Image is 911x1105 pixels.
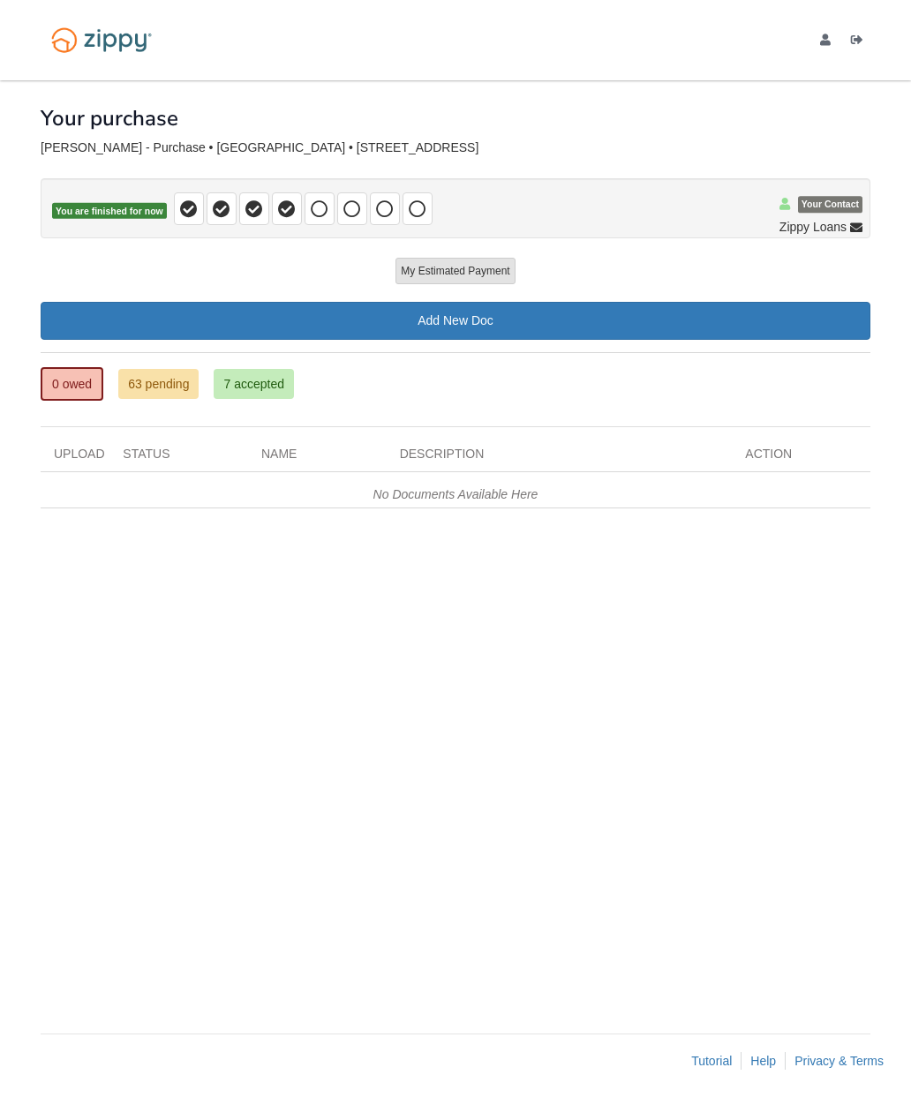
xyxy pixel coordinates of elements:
[248,445,387,471] div: Name
[41,367,103,401] a: 0 owed
[118,369,199,399] a: 63 pending
[109,445,248,471] div: Status
[750,1054,776,1068] a: Help
[691,1054,732,1068] a: Tutorial
[52,203,167,220] span: You are finished for now
[387,445,733,471] div: Description
[779,218,847,236] span: Zippy Loans
[373,487,538,501] em: No Documents Available Here
[395,258,515,284] button: My Estimated Payment
[820,34,838,51] a: edit profile
[851,34,870,51] a: Log out
[41,107,178,130] h1: Your purchase
[794,1054,884,1068] a: Privacy & Terms
[41,445,109,471] div: Upload
[732,445,870,471] div: Action
[214,369,294,399] a: 7 accepted
[41,140,870,155] div: [PERSON_NAME] - Purchase • [GEOGRAPHIC_DATA] • [STREET_ADDRESS]
[798,197,862,214] span: Your Contact
[41,19,162,61] img: Logo
[41,302,870,340] a: Add New Doc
